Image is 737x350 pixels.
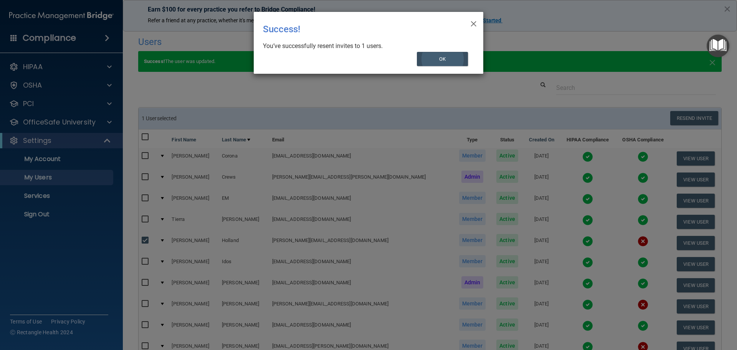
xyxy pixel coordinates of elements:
div: You’ve successfully resent invites to 1 users. [263,42,468,50]
button: Open Resource Center [707,35,729,57]
iframe: Drift Widget Chat Controller [604,295,728,326]
span: × [470,15,477,30]
div: Success! [263,18,443,40]
button: OK [417,52,468,66]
